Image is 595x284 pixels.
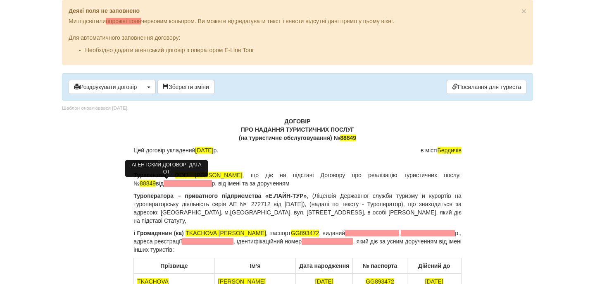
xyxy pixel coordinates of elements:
span: Цей договір укладений р. [133,146,218,154]
span: × [521,6,526,16]
p: між: [133,159,462,167]
b: і Громадянин (ка) [133,230,184,236]
span: TKACHOVA [PERSON_NAME] [186,230,266,236]
p: ДОГОВІР ПРО НАДАННЯ ТУРИСТИЧНИХ ПОСЛУГ (на туристичне обслуговування) № [133,117,462,142]
th: Прізвище [134,258,215,274]
p: , паспорт , виданий , р., адреса реєстрації , ідентифікаційний номер , який діє за усним дорученн... [133,229,462,254]
p: , що діє на підставі Договору про реалізацію туристичних послуг № від р. від імені та за дорученням [133,171,462,188]
li: Необхідно додати агентський договір з оператором E-Line Tour [85,46,526,54]
span: Бердичів [438,147,462,154]
div: Шаблон оновлювався [DATE] [62,105,127,112]
button: Close [521,7,526,15]
div: Для автоматичного заповнення договору: [69,25,526,54]
th: Ім’я [214,258,296,274]
span: 88849 [340,135,356,141]
p: , (Ліцензія Державної служби туризму и курортів на туроператорську діяльність серія АЕ № 272712 в... [133,192,462,225]
span: ФОП [PERSON_NAME] [175,172,243,178]
span: GG893472 [291,230,319,236]
th: Дата народження [296,258,353,274]
p: Ми підсвітили червоним кольором. Ви можете відредагувати текст і внести відсутні дані прямо у цьо... [69,17,526,25]
a: Посилання для туриста [447,80,526,94]
p: Деякі поля не заповнено [69,7,526,15]
span: [DATE] [195,147,213,154]
span: в місті [421,146,462,154]
button: Зберегти зміни [157,80,214,94]
th: Дійсний до [407,258,461,274]
button: Роздрукувати договір [69,80,142,94]
div: АГЕНТСКИЙ ДОГОВОР: ДАТА ОТ [125,160,208,177]
b: Туроператора – приватного підприємства «E.ЛАЙН-ТУР» [133,193,307,199]
span: порожні поля [106,18,141,24]
span: 88849 [140,180,156,187]
th: № паспорта [353,258,407,274]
